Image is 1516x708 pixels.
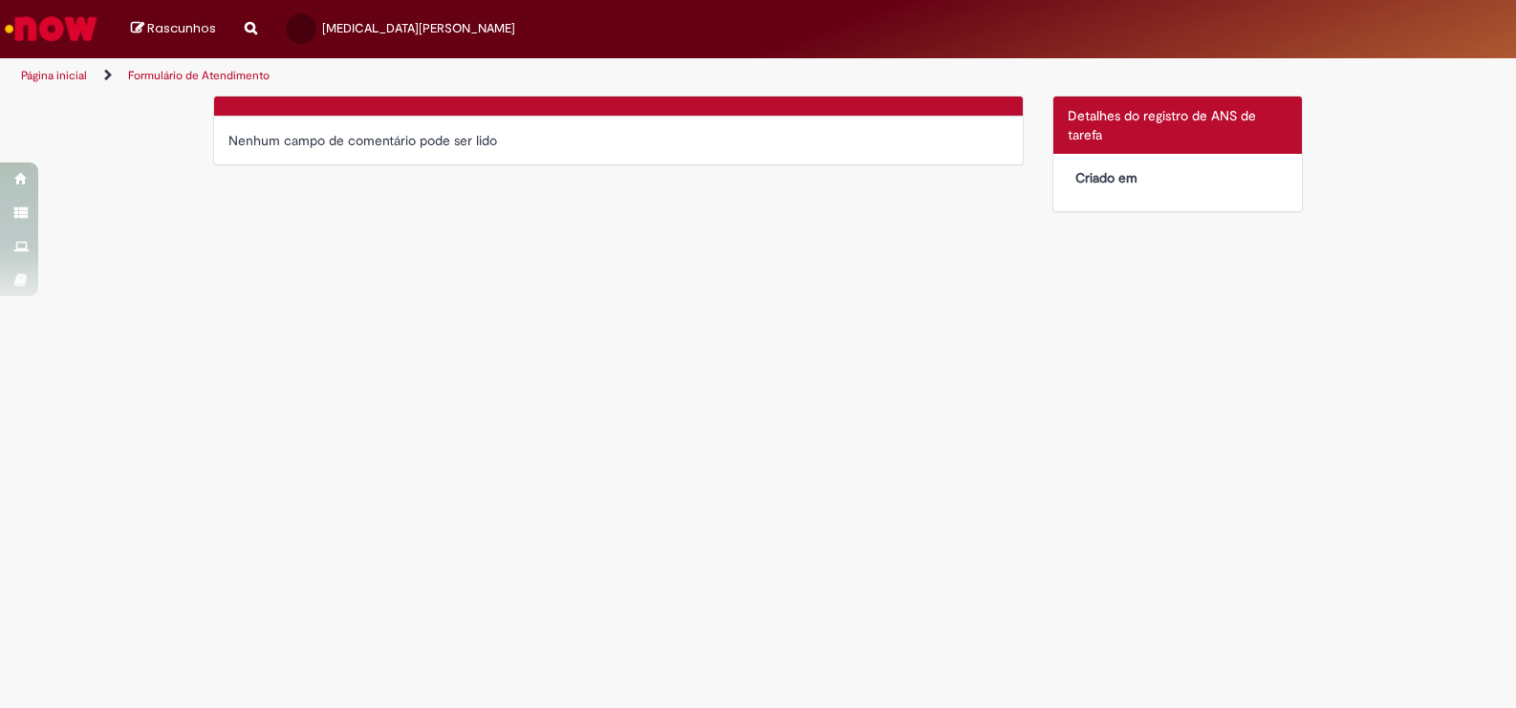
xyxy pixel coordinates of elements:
[228,131,1008,150] div: Nenhum campo de comentário pode ser lido
[1068,107,1256,143] span: Detalhes do registro de ANS de tarefa
[131,20,216,38] a: Rascunhos
[14,58,996,94] ul: Trilhas de página
[128,68,270,83] a: Formulário de Atendimento
[2,10,100,48] img: ServiceNow
[1061,168,1179,187] dt: Criado em
[322,20,515,36] span: [MEDICAL_DATA][PERSON_NAME]
[21,68,87,83] a: Página inicial
[147,19,216,37] span: Rascunhos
